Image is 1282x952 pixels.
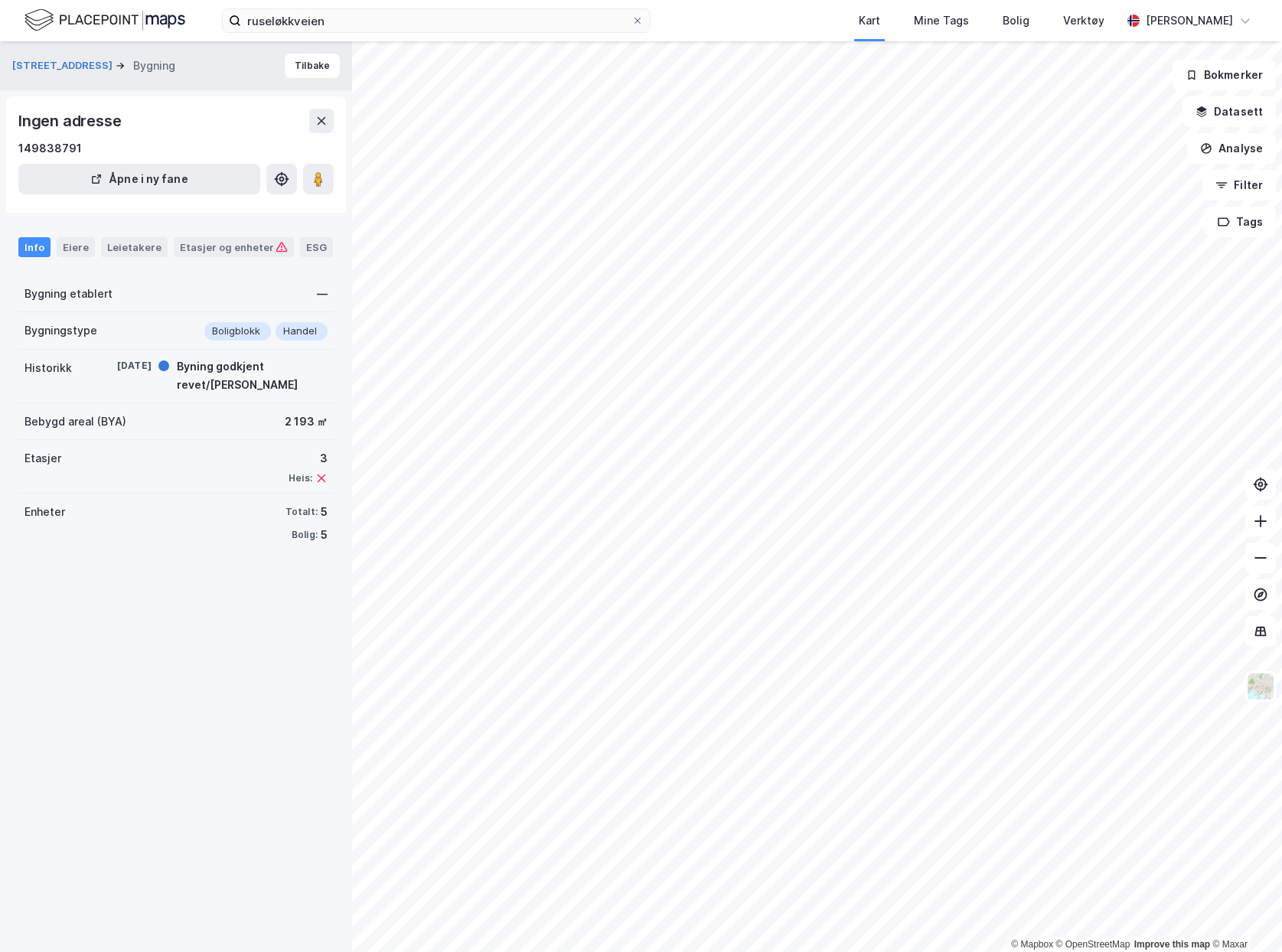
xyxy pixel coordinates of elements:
div: Historikk [24,359,72,377]
div: — [317,285,328,303]
button: Åpne i ny fane [18,164,260,194]
button: Filter [1202,170,1276,201]
div: [PERSON_NAME] [1146,11,1233,30]
div: 5 [321,526,328,544]
button: Bokmerker [1173,60,1276,90]
div: Bolig [1003,11,1029,30]
div: Kart [859,11,880,30]
div: Info [18,237,51,257]
div: 3 [289,449,328,468]
div: Byning godkjent revet/[PERSON_NAME] [177,357,328,394]
div: Etasjer [24,449,61,468]
div: Kontrollprogram for chat [1205,879,1282,952]
div: Bygning etablert [24,285,113,303]
a: OpenStreetMap [1056,939,1130,950]
div: Enheter [24,503,65,521]
iframe: Chat Widget [1205,879,1282,952]
img: Z [1246,672,1275,701]
div: 5 [321,503,328,521]
button: Analyse [1187,133,1276,164]
div: ESG [300,237,333,257]
button: Datasett [1183,96,1276,127]
div: Etasjer og enheter [180,240,288,254]
div: Eiere [57,237,95,257]
div: 149838791 [18,139,82,158]
div: Verktøy [1063,11,1104,30]
div: Bolig: [292,529,318,541]
button: Tags [1205,207,1276,237]
a: Improve this map [1134,939,1210,950]
button: [STREET_ADDRESS] [12,58,116,73]
button: Tilbake [285,54,340,78]
div: Heis: [289,472,312,484]
a: Mapbox [1011,939,1053,950]
div: Totalt: [285,506,318,518]
div: Ingen adresse [18,109,124,133]
div: Mine Tags [914,11,969,30]
img: logo.f888ab2527a4732fd821a326f86c7f29.svg [24,7,185,34]
div: [DATE] [90,359,152,373]
div: Bygningstype [24,321,97,340]
input: Søk på adresse, matrikkel, gårdeiere, leietakere eller personer [241,9,631,32]
div: Bebygd areal (BYA) [24,412,126,431]
div: Leietakere [101,237,168,257]
div: Bygning [133,57,175,75]
div: 2 193 ㎡ [285,412,328,431]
